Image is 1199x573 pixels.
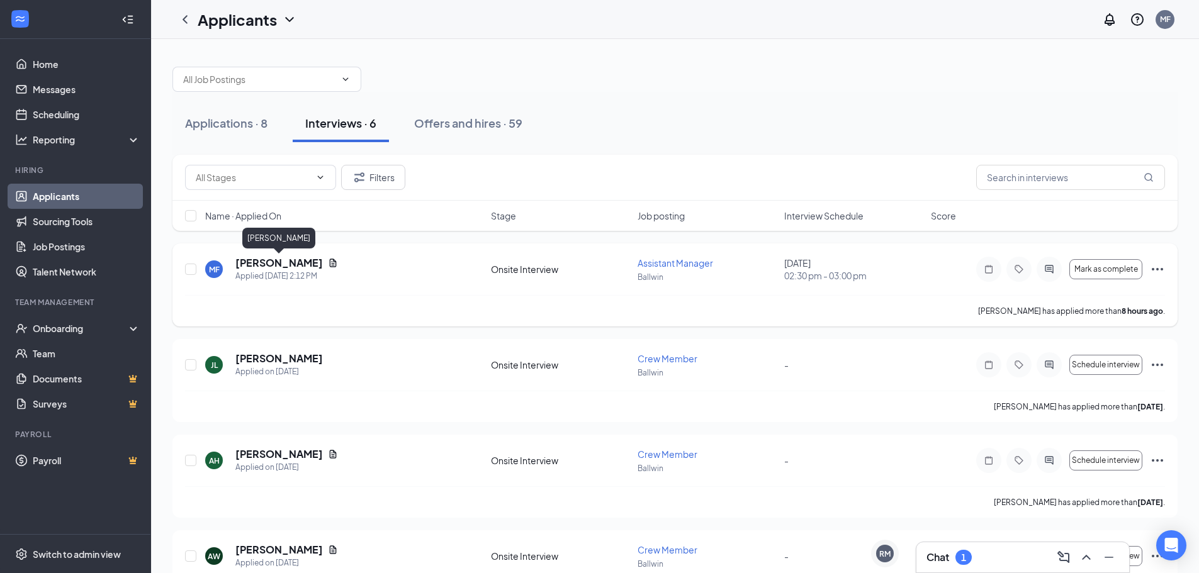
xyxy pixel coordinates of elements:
[177,12,193,27] svg: ChevronLeft
[315,172,325,182] svg: ChevronDown
[196,170,310,184] input: All Stages
[1144,172,1154,182] svg: MagnifyingGlass
[33,341,140,366] a: Team
[784,269,923,282] span: 02:30 pm - 03:00 pm
[1056,550,1071,565] svg: ComposeMessage
[235,461,338,474] div: Applied on [DATE]
[1102,12,1117,27] svg: Notifications
[491,454,630,467] div: Onsite Interview
[14,13,26,25] svg: WorkstreamLogo
[235,270,338,282] div: Applied [DATE] 2:12 PM
[15,297,138,308] div: Team Management
[491,359,630,371] div: Onsite Interview
[1101,550,1117,565] svg: Minimize
[1011,264,1027,274] svg: Tag
[33,102,140,127] a: Scheduling
[242,228,315,248] div: [PERSON_NAME]
[33,184,140,209] a: Applicants
[341,74,351,84] svg: ChevronDown
[183,72,335,86] input: All Job Postings
[1122,306,1163,316] b: 8 hours ago
[235,557,338,569] div: Applied on [DATE]
[15,548,28,560] svg: Settings
[638,559,777,569] p: Ballwin
[209,264,220,275] div: MF
[33,548,121,560] div: Switch to admin view
[33,366,140,391] a: DocumentsCrown
[1042,455,1057,465] svg: ActiveChat
[638,272,777,282] p: Ballwin
[994,401,1165,412] p: [PERSON_NAME] has applied more than .
[205,209,281,222] span: Name · Applied On
[981,455,996,465] svg: Note
[1069,355,1142,375] button: Schedule interview
[1072,456,1140,465] span: Schedule interview
[1042,264,1057,274] svg: ActiveChat
[328,258,338,268] svg: Document
[1011,360,1027,370] svg: Tag
[1137,402,1163,411] b: [DATE]
[282,12,297,27] svg: ChevronDown
[235,352,323,365] h5: [PERSON_NAME]
[784,209,864,222] span: Interview Schedule
[305,115,376,131] div: Interviews · 6
[1042,360,1057,370] svg: ActiveChat
[994,497,1165,508] p: [PERSON_NAME] has applied more than .
[491,263,630,275] div: Onsite Interview
[1150,548,1165,564] svg: Ellipses
[414,115,522,131] div: Offers and hires · 59
[978,306,1165,316] p: [PERSON_NAME] has applied more than .
[784,455,789,466] span: -
[638,367,777,378] p: Ballwin
[33,322,130,335] div: Onboarding
[1150,357,1165,372] svg: Ellipses
[15,133,28,146] svg: Analysis
[208,551,220,562] div: AW
[15,165,138,175] div: Hiring
[328,449,338,459] svg: Document
[1079,550,1094,565] svg: ChevronUp
[185,115,267,131] div: Applications · 8
[235,543,323,557] h5: [PERSON_NAME]
[198,9,277,30] h1: Applicants
[33,77,140,102] a: Messages
[33,391,140,416] a: SurveysCrown
[491,550,630,562] div: Onsite Interview
[209,455,220,466] div: AH
[33,133,141,146] div: Reporting
[1069,259,1142,279] button: Mark as complete
[784,257,923,282] div: [DATE]
[1011,455,1027,465] svg: Tag
[33,209,140,234] a: Sourcing Tools
[491,209,516,222] span: Stage
[784,359,789,370] span: -
[1099,547,1119,567] button: Minimize
[976,165,1165,190] input: Search in interviews
[1069,450,1142,470] button: Schedule interview
[1076,547,1096,567] button: ChevronUp
[235,365,323,378] div: Applied on [DATE]
[33,448,140,473] a: PayrollCrown
[1137,498,1163,507] b: [DATE]
[638,544,697,555] span: Crew Member
[1072,360,1140,369] span: Schedule interview
[352,170,367,185] svg: Filter
[235,256,323,270] h5: [PERSON_NAME]
[33,234,140,259] a: Job Postings
[638,448,697,460] span: Crew Member
[638,353,697,364] span: Crew Member
[1150,262,1165,277] svg: Ellipses
[33,259,140,284] a: Talent Network
[15,322,28,335] svg: UserCheck
[341,165,405,190] button: Filter Filters
[1054,547,1074,567] button: ComposeMessage
[235,447,323,461] h5: [PERSON_NAME]
[879,548,891,559] div: RM
[121,13,134,26] svg: Collapse
[638,463,777,474] p: Ballwin
[784,550,789,562] span: -
[1160,14,1171,25] div: MF
[931,209,956,222] span: Score
[328,545,338,555] svg: Document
